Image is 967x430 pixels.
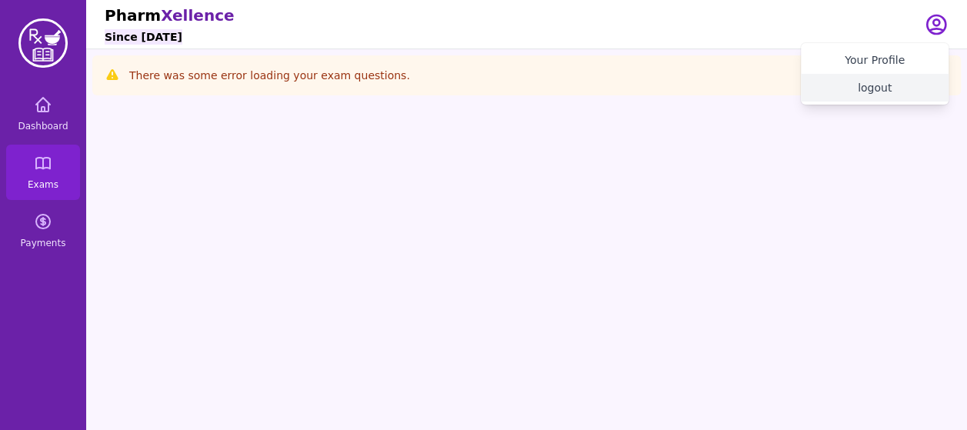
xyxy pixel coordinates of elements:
[801,74,949,102] button: logout
[6,145,80,200] a: Exams
[105,6,161,25] span: Pharm
[21,237,66,249] span: Payments
[161,6,234,25] span: Xellence
[6,203,80,258] a: Payments
[105,29,182,45] h6: Since [DATE]
[801,46,949,74] a: Your Profile
[28,178,58,191] span: Exams
[6,86,80,142] a: Dashboard
[18,18,68,68] img: PharmXellence Logo
[18,120,68,132] span: Dashboard
[129,68,410,83] p: There was some error loading your exam questions.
